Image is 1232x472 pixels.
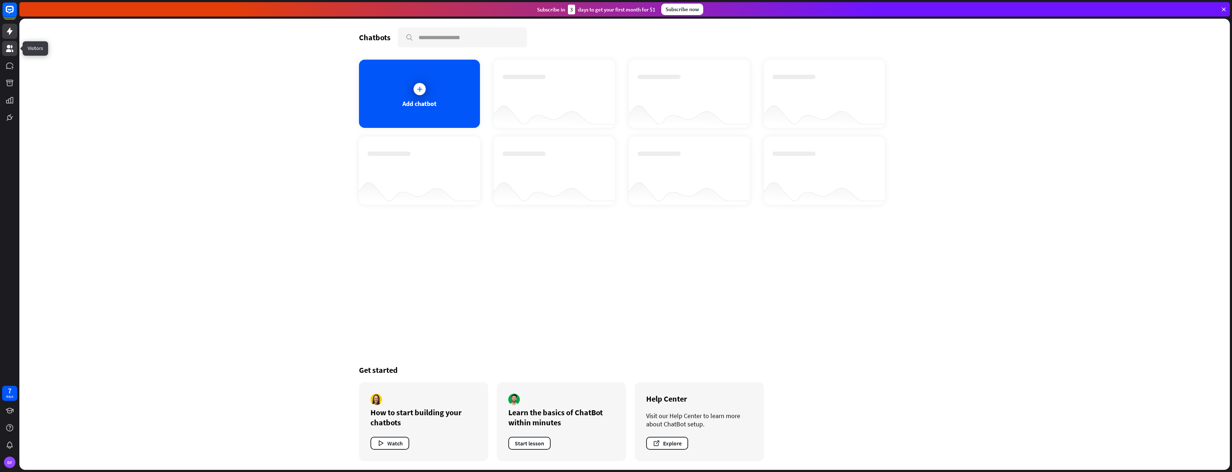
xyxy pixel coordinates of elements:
[661,4,703,15] div: Subscribe now
[402,100,437,108] div: Add chatbot
[537,5,655,14] div: Subscribe in days to get your first month for $1
[359,32,391,42] div: Chatbots
[370,437,409,450] button: Watch
[646,437,688,450] button: Explore
[646,394,752,404] div: Help Center
[359,365,890,375] div: Get started
[508,407,615,427] div: Learn the basics of ChatBot within minutes
[508,437,551,450] button: Start lesson
[568,5,575,14] div: 3
[6,3,27,24] button: Open LiveChat chat widget
[6,394,13,399] div: days
[508,394,520,405] img: author
[370,394,382,405] img: author
[646,412,752,428] div: Visit our Help Center to learn more about ChatBot setup.
[4,457,15,468] div: DF
[8,388,11,394] div: 7
[370,407,477,427] div: How to start building your chatbots
[2,386,17,401] a: 7 days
